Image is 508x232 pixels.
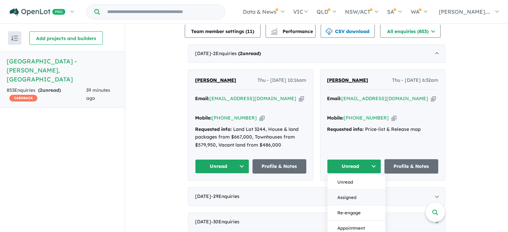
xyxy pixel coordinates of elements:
img: download icon [326,28,332,35]
span: [PERSON_NAME] [195,77,236,83]
a: Profile & Notes [252,159,307,174]
a: [PHONE_NUMBER] [212,115,257,121]
img: sort.svg [11,36,18,41]
strong: Mobile: [327,115,344,121]
button: CSV download [321,24,375,38]
button: Unread [327,175,385,190]
button: Copy [431,95,436,102]
strong: Requested info: [195,126,232,132]
strong: Email: [327,95,341,101]
button: Unread [195,159,249,174]
div: [DATE] [188,187,445,206]
a: [PERSON_NAME] [327,76,368,84]
strong: Mobile: [195,115,212,121]
div: Land Lot 3244, House & land packages from $667,000, Townhouses from $579,950, Vacant land from $4... [195,126,306,149]
a: [PHONE_NUMBER] [344,115,389,121]
a: [EMAIL_ADDRESS][DOMAIN_NAME] [209,95,296,101]
button: Copy [299,95,304,102]
div: [DATE] [188,44,445,63]
button: Assigned [327,190,385,205]
img: line-chart.svg [271,28,277,32]
button: Add projects and builders [29,31,103,45]
img: bar-chart.svg [271,30,278,35]
button: Performance [266,24,316,38]
span: [PERSON_NAME] [327,77,368,83]
span: Thu - [DATE] 10:16am [258,76,306,84]
div: [DATE] [188,213,445,231]
span: 11 [247,28,252,34]
div: Price-list & Release map [327,126,438,134]
h5: [GEOGRAPHIC_DATA] - [PERSON_NAME] , [GEOGRAPHIC_DATA] [7,57,118,84]
span: 39 minutes ago [86,87,110,101]
button: Team member settings (11) [185,24,261,38]
span: Thu - [DATE] 6:32am [392,76,438,84]
span: 2 [40,87,42,93]
strong: ( unread) [38,87,61,93]
div: 853 Enquir ies [7,86,86,102]
span: Performance [272,28,313,34]
a: [PERSON_NAME] [195,76,236,84]
input: Try estate name, suburb, builder or developer [101,5,223,19]
a: [EMAIL_ADDRESS][DOMAIN_NAME] [341,95,428,101]
span: - 2 Enquir ies [211,50,261,56]
button: All enquiries (853) [380,24,441,38]
img: Openlot PRO Logo White [10,8,65,16]
span: [PERSON_NAME].... [439,8,490,15]
button: Copy [391,114,396,122]
span: 2 [240,50,242,56]
span: - 30 Enquir ies [211,219,239,225]
strong: Email: [195,95,209,101]
span: CASHBACK [9,95,37,101]
span: - 29 Enquir ies [211,193,239,199]
a: Profile & Notes [384,159,439,174]
button: Re-engage [327,205,385,221]
button: Unread [327,159,381,174]
button: Copy [260,114,265,122]
strong: ( unread) [238,50,261,56]
strong: Requested info: [327,126,364,132]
